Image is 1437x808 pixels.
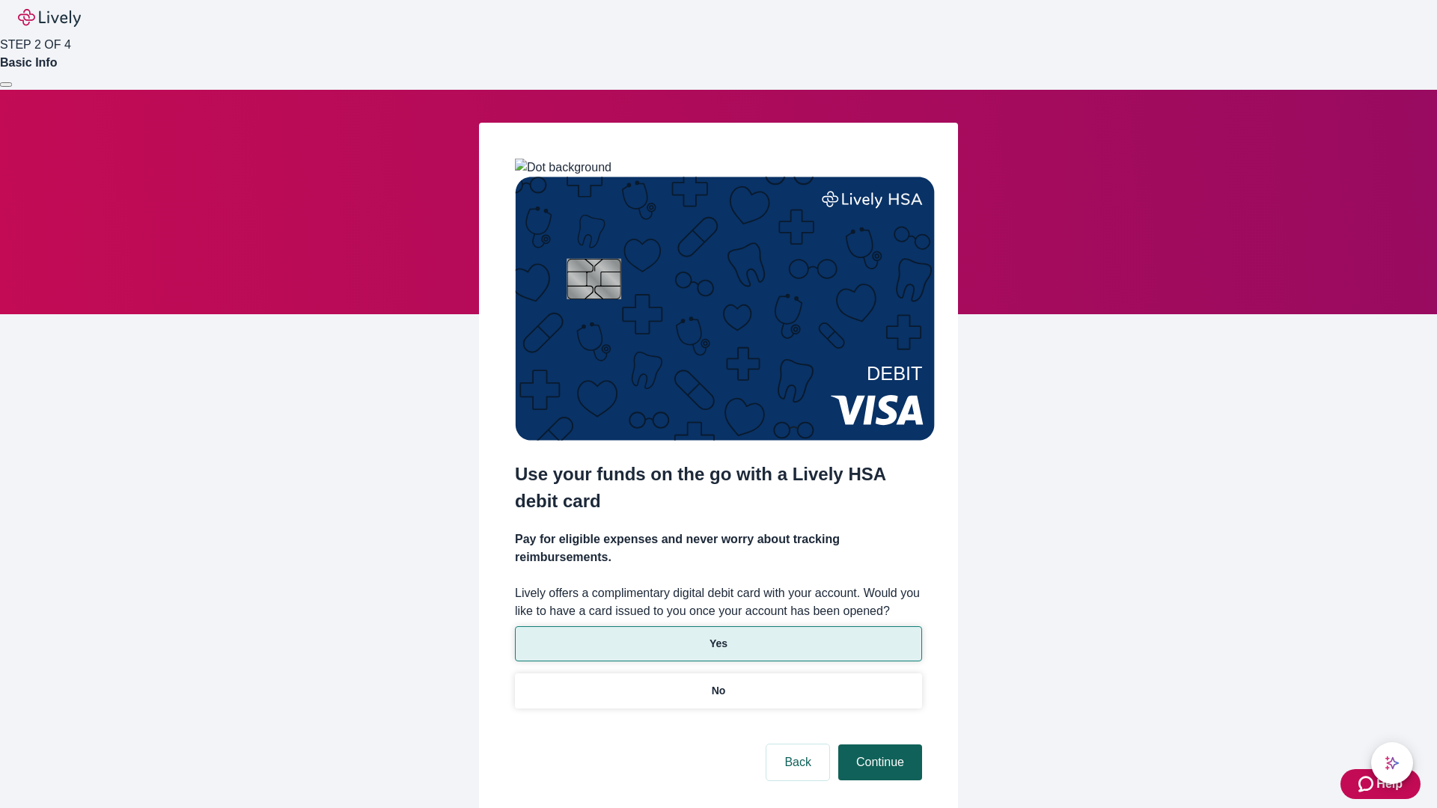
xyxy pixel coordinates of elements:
img: Lively [18,9,81,27]
img: Dot background [515,159,611,177]
button: Continue [838,744,922,780]
img: Debit card [515,177,935,441]
h4: Pay for eligible expenses and never worry about tracking reimbursements. [515,530,922,566]
p: No [712,683,726,699]
span: Help [1376,775,1403,793]
p: Yes [710,636,727,652]
h2: Use your funds on the go with a Lively HSA debit card [515,461,922,515]
button: Back [766,744,829,780]
svg: Zendesk support icon [1358,775,1376,793]
button: Yes [515,626,922,661]
button: Zendesk support iconHelp [1340,769,1421,799]
label: Lively offers a complimentary digital debit card with your account. Would you like to have a card... [515,584,922,620]
button: chat [1371,742,1413,784]
svg: Lively AI Assistant [1385,756,1400,771]
button: No [515,673,922,708]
